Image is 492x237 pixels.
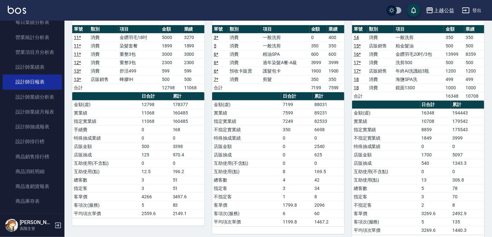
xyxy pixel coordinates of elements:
[451,134,484,142] td: 3999
[444,25,464,34] th: 金額
[352,92,368,100] td: 合計
[394,25,444,34] th: 項目
[3,104,62,119] a: 設計師業績月報表
[171,201,204,209] td: 83
[171,117,204,125] td: 160485
[352,201,420,209] td: 不指定客
[281,117,313,125] td: 7249
[368,75,394,84] td: 消費
[420,209,451,218] td: 3269.6
[352,159,420,167] td: 店販抽成
[354,77,359,82] a: 18
[171,184,204,193] td: 51
[451,209,484,218] td: 2492.9
[313,193,344,201] td: 8
[72,167,140,176] td: 互助使用(點)
[368,50,394,58] td: 消費
[118,33,160,42] td: 金鑽羽毛18吋
[182,33,204,42] td: 3270
[420,167,451,176] td: 0
[171,159,204,167] td: 0
[228,67,261,75] td: 預收卡販賣
[444,58,464,67] td: 500
[140,125,171,134] td: 0
[171,176,204,184] td: 51
[3,45,62,60] a: 營業項目月分析表
[140,167,171,176] td: 12.5
[72,209,140,218] td: 平均項次單價
[72,142,140,151] td: 店販金額
[451,218,484,226] td: 135
[420,159,451,167] td: 540
[394,33,444,42] td: 一般洗剪
[212,209,281,218] td: 客項次(服務)
[89,33,118,42] td: 消費
[420,176,451,184] td: 13
[171,142,204,151] td: 3398
[352,117,420,125] td: 實業績
[212,142,281,151] td: 店販金額
[140,109,171,117] td: 11068
[3,15,62,30] a: 每日業績分析表
[140,209,171,218] td: 2559.6
[72,159,140,167] td: 互助使用(不含點)
[72,193,140,201] td: 客單價
[451,142,484,151] td: 0
[327,58,344,67] td: 3999
[72,25,204,92] table: a dense table
[444,75,464,84] td: 499
[327,25,344,34] th: 業績
[352,25,484,101] table: a dense table
[368,84,394,92] td: 消費
[444,67,464,75] td: 1200
[261,58,310,67] td: 過年染髮A餐-A級
[89,25,118,34] th: 類別
[313,134,344,142] td: 0
[352,125,420,134] td: 指定實業績
[313,159,344,167] td: 0
[160,67,182,75] td: 599
[171,125,204,134] td: 168
[464,42,484,50] td: 500
[407,4,420,17] button: save
[140,134,171,142] td: 0
[352,25,368,34] th: 單號
[352,151,420,159] td: 店販金額
[464,58,484,67] td: 500
[72,109,140,117] td: 實業績
[451,167,484,176] td: 0
[228,75,261,84] td: 消費
[451,125,484,134] td: 175543
[281,159,313,167] td: 0
[228,58,261,67] td: 消費
[310,25,327,34] th: 金額
[420,134,451,142] td: 1849
[368,33,394,42] td: 消費
[140,184,171,193] td: 3
[420,109,451,117] td: 16348
[451,109,484,117] td: 194443
[352,101,484,235] table: a dense table
[212,218,281,226] td: 平均項次單價
[89,58,118,67] td: 消費
[182,50,204,58] td: 3000
[420,151,451,159] td: 1700
[212,184,281,193] td: 指定客
[228,50,261,58] td: 消費
[171,109,204,117] td: 160485
[140,117,171,125] td: 11068
[182,75,204,84] td: 500
[327,50,344,58] td: 600
[182,84,204,92] td: 11068
[160,25,182,34] th: 金額
[72,176,140,184] td: 總客數
[420,125,451,134] td: 8859
[394,58,444,67] td: 洗剪500
[464,92,484,100] td: 10708
[261,25,310,34] th: 項目
[228,25,261,34] th: 類別
[444,33,464,42] td: 350
[212,193,281,201] td: 不指定客
[310,50,327,58] td: 600
[464,75,484,84] td: 499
